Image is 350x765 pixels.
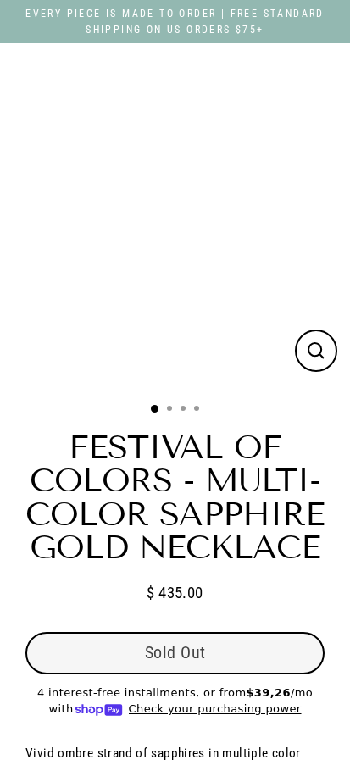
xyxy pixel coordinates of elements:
[194,406,199,411] li: Page dot 4
[167,406,172,411] li: Page dot 2
[25,431,325,563] h1: Festival of Colors - Multi-Color Sapphire Gold Necklace
[147,581,203,607] span: $ 435.00
[25,632,325,674] button: Sold Out
[151,405,158,413] li: Page dot 1
[145,642,206,662] span: Sold Out
[181,406,186,411] li: Page dot 3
